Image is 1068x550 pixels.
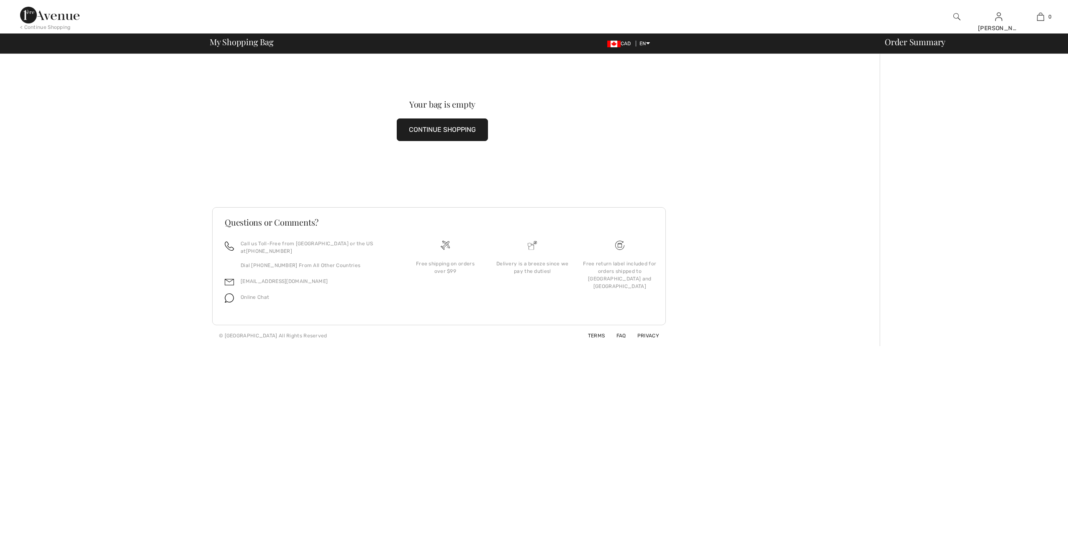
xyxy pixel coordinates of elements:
img: Delivery is a breeze since we pay the duties! [528,241,537,250]
div: Delivery is a breeze since we pay the duties! [495,260,569,275]
div: Order Summary [875,38,1063,46]
div: Free return label included for orders shipped to [GEOGRAPHIC_DATA] and [GEOGRAPHIC_DATA] [583,260,657,290]
span: Online Chat [241,294,269,300]
a: [PHONE_NUMBER] [246,248,292,254]
img: My Bag [1037,12,1044,22]
h3: Questions or Comments? [225,218,653,226]
button: CONTINUE SHOPPING [397,118,488,141]
img: chat [225,293,234,303]
div: Free shipping on orders over $99 [408,260,482,275]
p: Dial [PHONE_NUMBER] From All Other Countries [241,262,392,269]
a: Terms [578,333,605,339]
img: email [225,278,234,287]
img: search the website [953,12,960,22]
div: © [GEOGRAPHIC_DATA] All Rights Reserved [219,332,327,339]
a: FAQ [606,333,626,339]
p: Call us Toll-Free from [GEOGRAPHIC_DATA] or the US at [241,240,392,255]
a: Sign In [995,13,1002,21]
span: CAD [607,41,634,46]
img: My Info [995,12,1002,22]
img: call [225,242,234,251]
span: My Shopping Bag [210,38,274,46]
img: Free shipping on orders over $99 [615,241,624,250]
img: Free shipping on orders over $99 [441,241,450,250]
img: 1ère Avenue [20,7,80,23]
div: [PERSON_NAME] [978,24,1019,33]
img: Canadian Dollar [607,41,621,47]
a: [EMAIL_ADDRESS][DOMAIN_NAME] [241,278,328,284]
div: < Continue Shopping [20,23,71,31]
span: 0 [1048,13,1052,21]
a: Privacy [627,333,659,339]
span: EN [639,41,650,46]
div: Your bag is empty [235,100,650,108]
a: 0 [1020,12,1061,22]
